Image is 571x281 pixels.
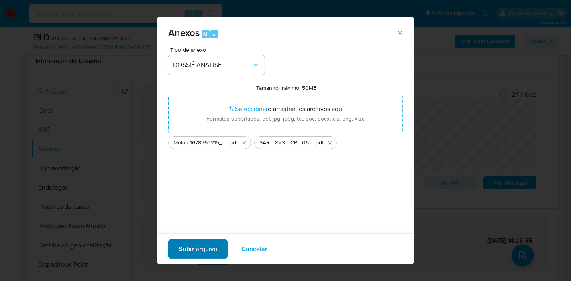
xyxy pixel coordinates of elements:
ul: Archivos seleccionados [168,133,403,149]
span: DOSSIÊ ANÁLISE [173,61,252,69]
span: .pdf [314,139,324,147]
button: DOSSIÊ ANÁLISE [168,55,265,75]
span: Tipo de anexo [170,47,267,53]
span: Anexos [168,26,200,40]
span: Subir arquivo [179,240,217,258]
button: Cancelar [231,239,278,259]
span: SAR - XXX - CPF 06568113239 - [PERSON_NAME] [259,139,314,147]
span: .pdf [228,139,238,147]
span: Alt [202,30,209,38]
button: Subir arquivo [168,239,228,259]
button: Cerrar [396,29,403,36]
span: Mulan 1678363215_2025_08_13_17_18_12 [173,139,228,147]
label: Tamanho máximo: 50MB [257,84,317,91]
button: Eliminar SAR - XXX - CPF 06568113239 - PAOLO ALDAIR MARIN GONZALES.pdf [325,138,335,148]
button: Eliminar Mulan 1678363215_2025_08_13_17_18_12.pdf [239,138,249,148]
span: a [213,30,216,38]
span: Cancelar [241,240,267,258]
